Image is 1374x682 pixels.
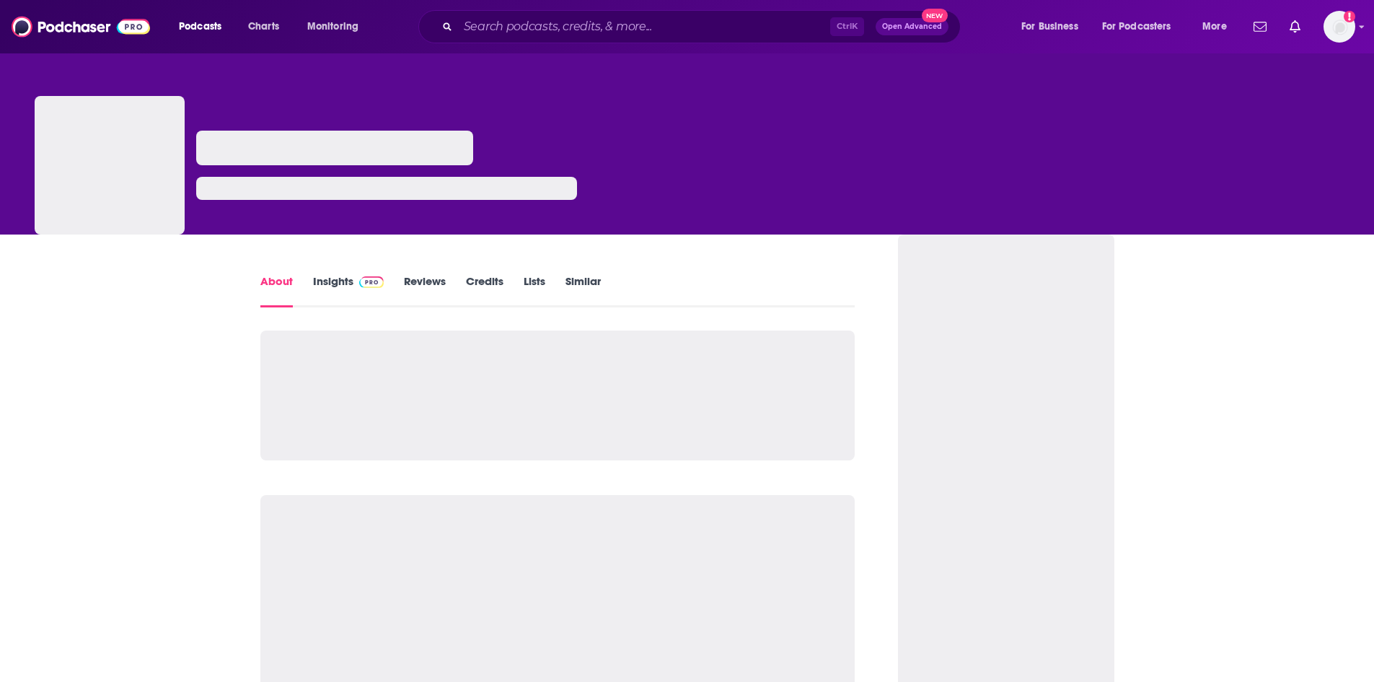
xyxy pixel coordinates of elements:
span: Logged in as mmullin [1324,11,1355,43]
span: Ctrl K [830,17,864,36]
span: Podcasts [179,17,221,37]
button: open menu [1192,15,1245,38]
a: Reviews [404,274,446,307]
button: open menu [1011,15,1096,38]
input: Search podcasts, credits, & more... [458,15,830,38]
img: User Profile [1324,11,1355,43]
img: Podchaser - Follow, Share and Rate Podcasts [12,13,150,40]
button: Show profile menu [1324,11,1355,43]
a: Show notifications dropdown [1284,14,1306,39]
a: Credits [466,274,503,307]
a: InsightsPodchaser Pro [313,274,384,307]
button: open menu [169,15,240,38]
a: Show notifications dropdown [1248,14,1272,39]
span: For Podcasters [1102,17,1171,37]
svg: Add a profile image [1344,11,1355,22]
span: More [1202,17,1227,37]
button: Open AdvancedNew [876,18,948,35]
span: Charts [248,17,279,37]
img: Podchaser Pro [359,276,384,288]
button: open menu [297,15,377,38]
span: For Business [1021,17,1078,37]
button: open menu [1093,15,1192,38]
div: Search podcasts, credits, & more... [432,10,974,43]
a: Similar [565,274,601,307]
span: Monitoring [307,17,358,37]
a: Charts [239,15,288,38]
span: Open Advanced [882,23,942,30]
a: About [260,274,293,307]
span: New [922,9,948,22]
a: Lists [524,274,545,307]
